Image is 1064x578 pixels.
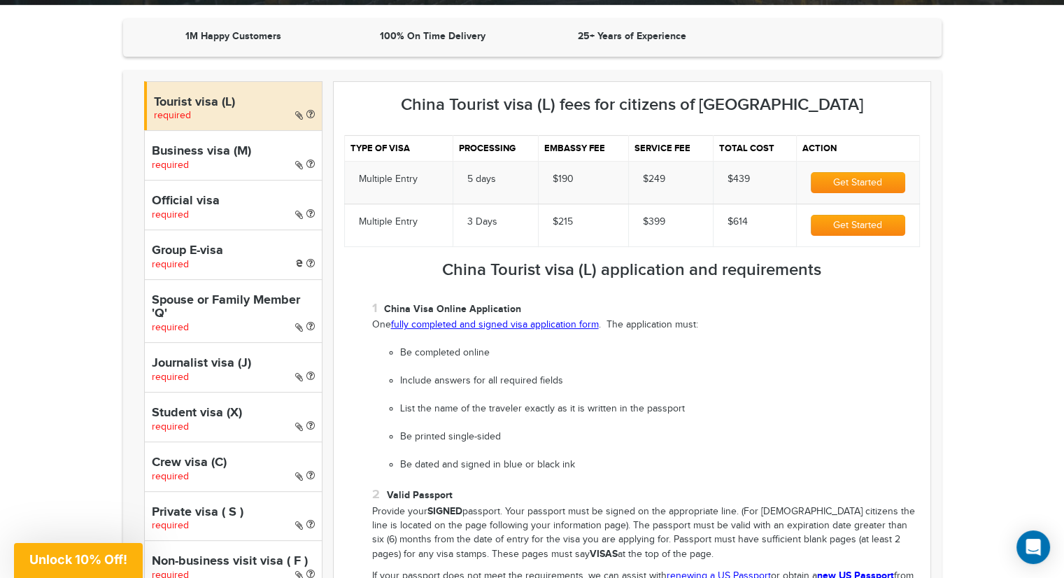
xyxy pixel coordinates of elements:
span: required [154,110,191,121]
h3: China Tourist visa (L) application and requirements [344,261,920,279]
li: Be printed single-sided [400,430,920,444]
span: $614 [728,216,748,227]
strong: SIGNED [427,505,462,517]
span: $439 [728,174,750,185]
span: required [152,421,189,432]
span: Unlock 10% Off! [29,552,127,567]
strong: China Visa Online Application [384,303,521,315]
th: Processing [453,135,538,161]
th: Total cost [713,135,796,161]
h4: Non-business visit visa ( F ) [152,555,315,569]
span: required [152,520,189,531]
th: Service fee [629,135,714,161]
th: Action [797,135,919,161]
span: $190 [553,174,574,185]
strong: VISAS [590,548,618,560]
div: Open Intercom Messenger [1016,530,1050,564]
strong: Valid Passport [387,489,453,501]
a: Get Started [811,177,905,188]
h4: Crew visa (C) [152,456,315,470]
h4: Business visa (M) [152,145,315,159]
span: 5 days [467,174,496,185]
iframe: Customer reviews powered by Trustpilot [735,29,928,46]
span: Multiple Entry [359,216,418,227]
li: List the name of the traveler exactly as it is written in the passport [400,402,920,416]
span: $249 [643,174,665,185]
th: Embassy fee [538,135,628,161]
h4: Student visa (X) [152,407,315,421]
li: Be completed online [400,346,920,360]
span: 3 Days [467,216,497,227]
h4: Group E-visa [152,244,315,258]
th: Type of visa [344,135,453,161]
span: required [152,471,189,482]
strong: 100% On Time Delivery [380,30,485,42]
span: required [152,372,189,383]
a: Get Started [811,220,905,231]
p: Provide your passport. Your passport must be signed on the appropriate line. (For [DEMOGRAPHIC_DA... [372,505,920,562]
span: required [152,259,189,270]
li: Include answers for all required fields [400,374,920,388]
h4: Private visa ( S ) [152,506,315,520]
h4: Official visa [152,195,315,209]
h4: Spouse or Family Member 'Q' [152,294,315,322]
li: Be dated and signed in blue or black ink [400,458,920,472]
strong: 1M Happy Customers [185,30,281,42]
div: Unlock 10% Off! [14,543,143,578]
h3: China Tourist visa (L) fees for citizens of [GEOGRAPHIC_DATA] [344,96,920,114]
span: $215 [553,216,573,227]
h4: Tourist visa (L) [154,96,315,110]
span: $399 [643,216,665,227]
span: required [152,209,189,220]
h4: Journalist visa (J) [152,357,315,371]
span: required [152,322,189,333]
button: Get Started [811,172,905,193]
button: Get Started [811,215,905,236]
strong: 25+ Years of Experience [578,30,686,42]
a: fully completed and signed visa application form [391,319,599,330]
p: One . The application must: [372,318,920,332]
span: Multiple Entry [359,174,418,185]
span: required [152,160,189,171]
